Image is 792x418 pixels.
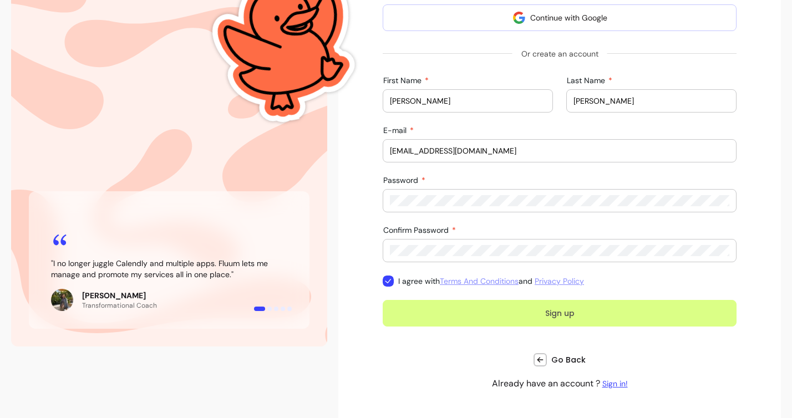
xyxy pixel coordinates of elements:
[82,290,157,301] p: [PERSON_NAME]
[492,377,628,390] p: Already have an account ?
[512,44,607,64] span: Or create an account
[390,195,729,206] input: Password
[383,175,420,185] span: Password
[383,225,451,235] span: Confirm Password
[551,354,586,365] span: Go Back
[82,301,157,310] p: Transformational Coach
[390,145,729,156] input: E-mail
[51,289,73,311] img: Review avatar
[383,75,424,85] span: First Name
[383,4,737,31] button: Continue with Google
[567,75,607,85] span: Last Name
[512,11,526,24] img: avatar
[534,353,586,366] a: Go Back
[390,95,546,106] input: First Name
[573,95,729,106] input: Last Name
[383,300,737,327] button: Sign up
[51,258,287,280] blockquote: " I no longer juggle Calendly and multiple apps. Fluum lets me manage and promote my services all...
[390,245,729,256] input: Confirm Password
[602,379,628,389] a: Sign in!
[383,125,409,135] span: E-mail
